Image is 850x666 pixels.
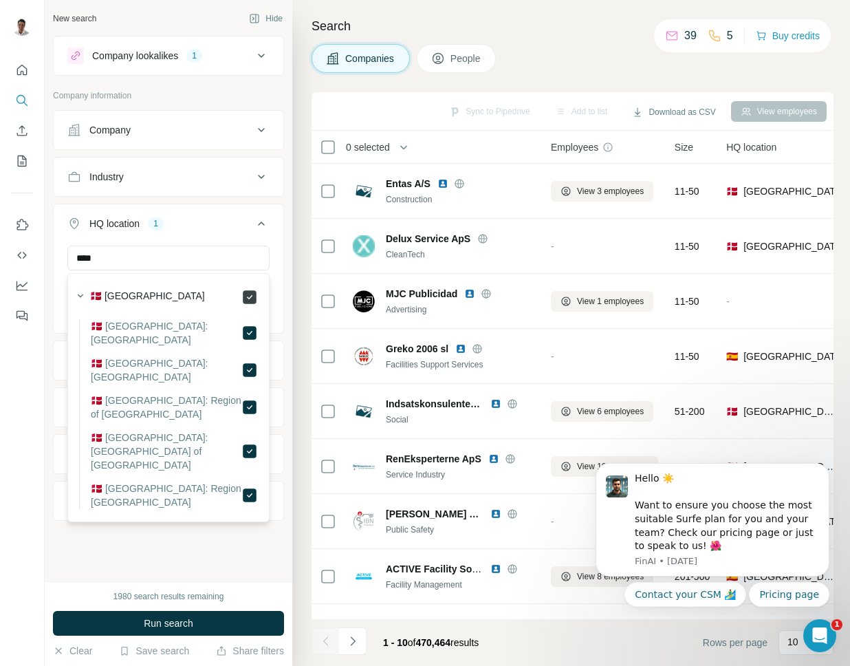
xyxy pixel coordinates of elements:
span: 🇩🇰 [726,239,738,253]
span: 11-50 [675,184,699,198]
span: Run search [144,616,193,630]
img: LinkedIn logo [490,508,501,519]
span: 470,464 [416,637,451,648]
button: Save search [119,644,189,658]
img: LinkedIn logo [490,563,501,574]
button: View 1 employees [551,291,653,312]
button: Technologies [54,438,283,471]
button: Share filters [216,644,284,658]
button: View 10 employees [551,456,658,477]
button: Download as CSV [622,102,725,122]
span: 🇪🇸 [726,350,738,363]
img: Avatar [11,14,33,36]
label: 🇩🇰 [GEOGRAPHIC_DATA]: [GEOGRAPHIC_DATA] [91,356,241,384]
span: View 6 employees [577,405,644,418]
span: Entas A/S [386,177,431,191]
span: People [450,52,482,65]
span: [GEOGRAPHIC_DATA], [GEOGRAPHIC_DATA] [743,405,838,418]
button: Annual revenue ($) [54,344,283,377]
label: 🇩🇰 [GEOGRAPHIC_DATA]: [GEOGRAPHIC_DATA] of [GEOGRAPHIC_DATA] [91,431,241,472]
img: LinkedIn logo [490,398,501,409]
button: Use Surfe API [11,243,33,268]
button: Keywords [54,484,283,517]
button: View 8 employees [551,566,653,587]
button: View 3 employees [551,181,653,202]
span: Constructora MOLGON [386,617,483,631]
div: 1 [148,217,164,230]
div: 1980 search results remaining [113,590,224,603]
iframe: Intercom notifications message [575,451,850,615]
div: CleanTech [386,248,534,261]
img: Logo of Entas A/S [353,180,375,202]
label: 🇩🇰 [GEOGRAPHIC_DATA]: [GEOGRAPHIC_DATA] [91,319,241,347]
span: 0 selected [346,140,390,154]
img: LinkedIn logo [455,343,466,354]
button: Search [11,88,33,113]
div: Company lookalikes [92,49,178,63]
div: 1 [186,50,202,62]
span: ACTIVE Facility Solutions [386,563,503,574]
span: View 3 employees [577,185,644,197]
button: Employees (size) [54,391,283,424]
img: LinkedIn logo [464,288,475,299]
span: 🇩🇰 [726,184,738,198]
span: - [551,351,554,362]
span: 51-200 [675,405,705,418]
span: Rows per page [703,636,767,649]
button: Industry [54,160,283,193]
button: Company lookalikes1 [54,39,283,72]
div: Industry [89,170,124,184]
div: Service Industry [386,469,534,481]
div: Company [89,123,131,137]
iframe: Intercom live chat [803,619,836,652]
div: New search [53,12,96,25]
div: Facility Management [386,579,534,591]
img: LinkedIn logo [488,453,499,464]
span: - [726,296,730,307]
div: Social [386,413,534,426]
button: Enrich CSV [11,118,33,143]
div: Construction [386,193,534,206]
img: LinkedIn logo [490,619,501,630]
button: Use Surfe on LinkedIn [11,213,33,237]
span: 11-50 [675,239,699,253]
img: Logo of Indsatskonsulenterne [353,400,375,422]
span: Employees [551,140,598,154]
span: - [551,241,554,252]
button: Hide [239,8,292,29]
button: Buy credits [756,26,820,45]
span: Size [675,140,693,154]
img: LinkedIn logo [437,178,448,189]
img: Logo of Greko 2006 sl [353,345,375,367]
label: 🇩🇰 [GEOGRAPHIC_DATA] [90,289,205,305]
div: Public Safety [386,524,534,536]
img: Logo of Delux Service ApS [353,235,375,257]
button: Dashboard [11,273,33,298]
span: 1 [831,619,842,630]
span: 🇩🇰 [726,405,738,418]
span: [PERSON_NAME] e.K. [386,507,483,521]
span: Delux Service ApS [386,232,470,246]
label: 🇩🇰 [GEOGRAPHIC_DATA]: Region [GEOGRAPHIC_DATA] [91,482,241,509]
label: 🇩🇰 [GEOGRAPHIC_DATA]: Region of [GEOGRAPHIC_DATA] [91,394,241,421]
div: Advertising [386,303,534,316]
button: My lists [11,149,33,173]
button: Quick start [11,58,33,83]
span: HQ location [726,140,776,154]
button: View 6 employees [551,401,653,422]
span: 11-50 [675,350,699,363]
span: RenEksperterne ApS [386,452,481,466]
h4: Search [312,17,833,36]
div: HQ location [89,217,140,230]
button: Run search [53,611,284,636]
p: 10 [787,635,798,649]
span: View 1 employees [577,295,644,308]
p: 5 [727,28,733,44]
img: Logo of MJC Publicidad [353,290,375,312]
